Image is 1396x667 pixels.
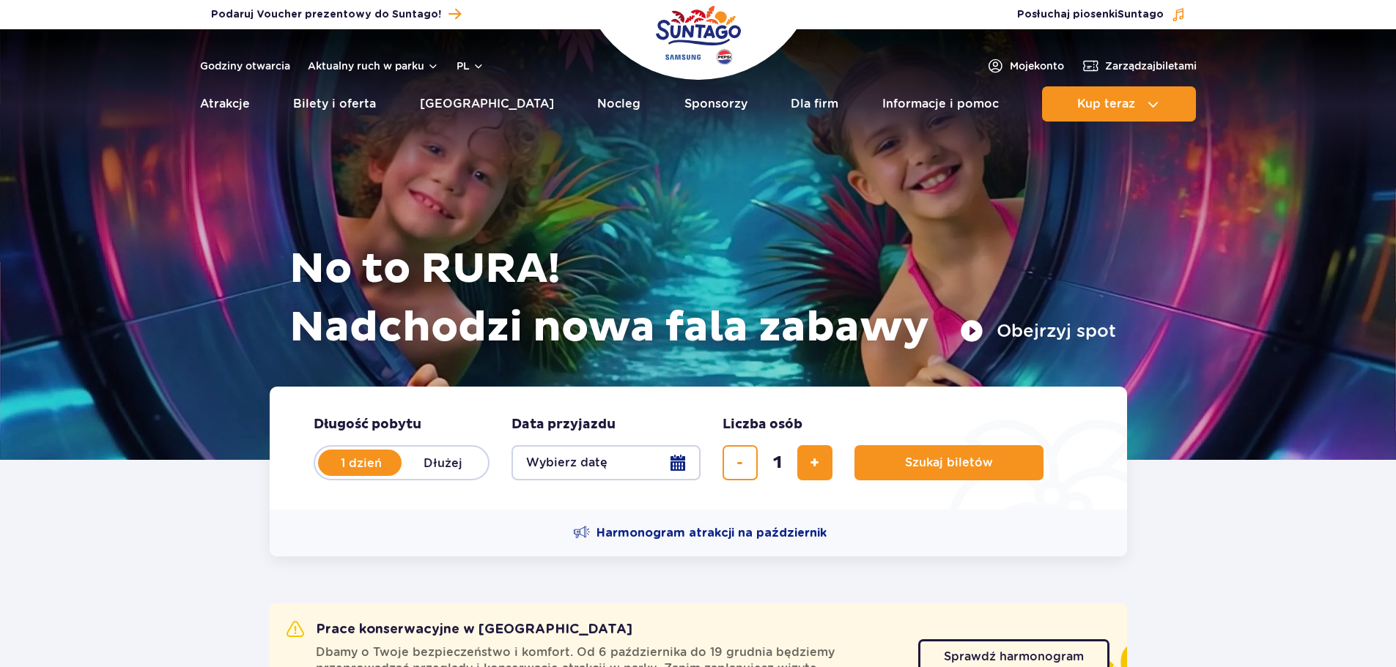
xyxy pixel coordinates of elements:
[512,416,616,433] span: Data przyjazdu
[1017,7,1186,22] button: Posłuchaj piosenkiSuntago
[597,86,640,122] a: Nocleg
[320,447,403,478] label: 1 dzień
[684,86,747,122] a: Sponsorzy
[1010,59,1064,73] span: Moje konto
[760,445,795,480] input: liczba biletów
[420,86,554,122] a: [GEOGRAPHIC_DATA]
[211,4,461,24] a: Podaruj Voucher prezentowy do Suntago!
[270,387,1127,510] form: Planowanie wizyty w Park of Poland
[1042,86,1196,122] button: Kup teraz
[797,445,832,480] button: dodaj bilet
[1017,7,1164,22] span: Posłuchaj piosenki
[854,445,1044,480] button: Szukaj biletów
[287,621,632,638] h2: Prace konserwacyjne w [GEOGRAPHIC_DATA]
[314,416,421,433] span: Długość pobytu
[723,416,802,433] span: Liczba osób
[200,59,290,73] a: Godziny otwarcia
[723,445,758,480] button: usuń bilet
[960,319,1116,343] button: Obejrzyj spot
[211,7,441,22] span: Podaruj Voucher prezentowy do Suntago!
[457,59,484,73] button: pl
[512,445,701,480] button: Wybierz datę
[882,86,999,122] a: Informacje i pomoc
[293,86,376,122] a: Bilety i oferta
[1077,97,1135,111] span: Kup teraz
[905,456,993,469] span: Szukaj biletów
[1105,59,1197,73] span: Zarządzaj biletami
[200,86,250,122] a: Atrakcje
[402,447,485,478] label: Dłużej
[289,240,1116,357] h1: No to RURA! Nadchodzi nowa fala zabawy
[308,60,439,72] button: Aktualny ruch w parku
[1118,10,1164,20] span: Suntago
[944,651,1084,663] span: Sprawdź harmonogram
[597,525,827,541] span: Harmonogram atrakcji na październik
[791,86,838,122] a: Dla firm
[573,524,827,542] a: Harmonogram atrakcji na październik
[1082,57,1197,75] a: Zarządzajbiletami
[986,57,1064,75] a: Mojekonto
